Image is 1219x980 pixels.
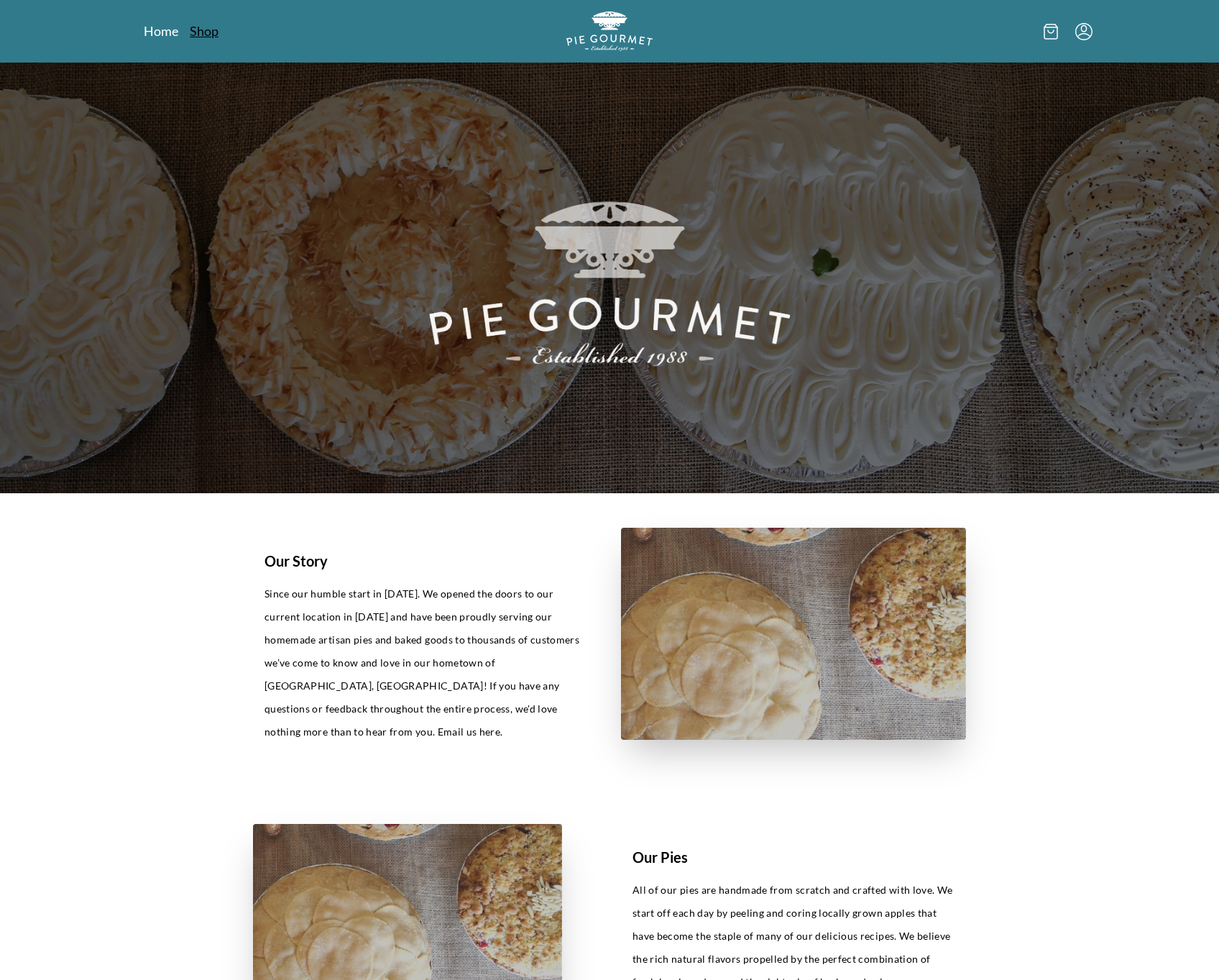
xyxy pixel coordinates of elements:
h1: Our Story [264,551,586,571]
h1: Our Pies [632,847,954,867]
p: Since our humble start in [DATE]. We opened the doors to our current location in [DATE] and have ... [264,582,586,743]
button: Menu [1075,23,1092,40]
a: Home [144,22,178,40]
a: Shop [190,22,218,40]
img: logo [566,12,653,51]
img: story [621,528,966,741]
a: Logo [566,12,653,51]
